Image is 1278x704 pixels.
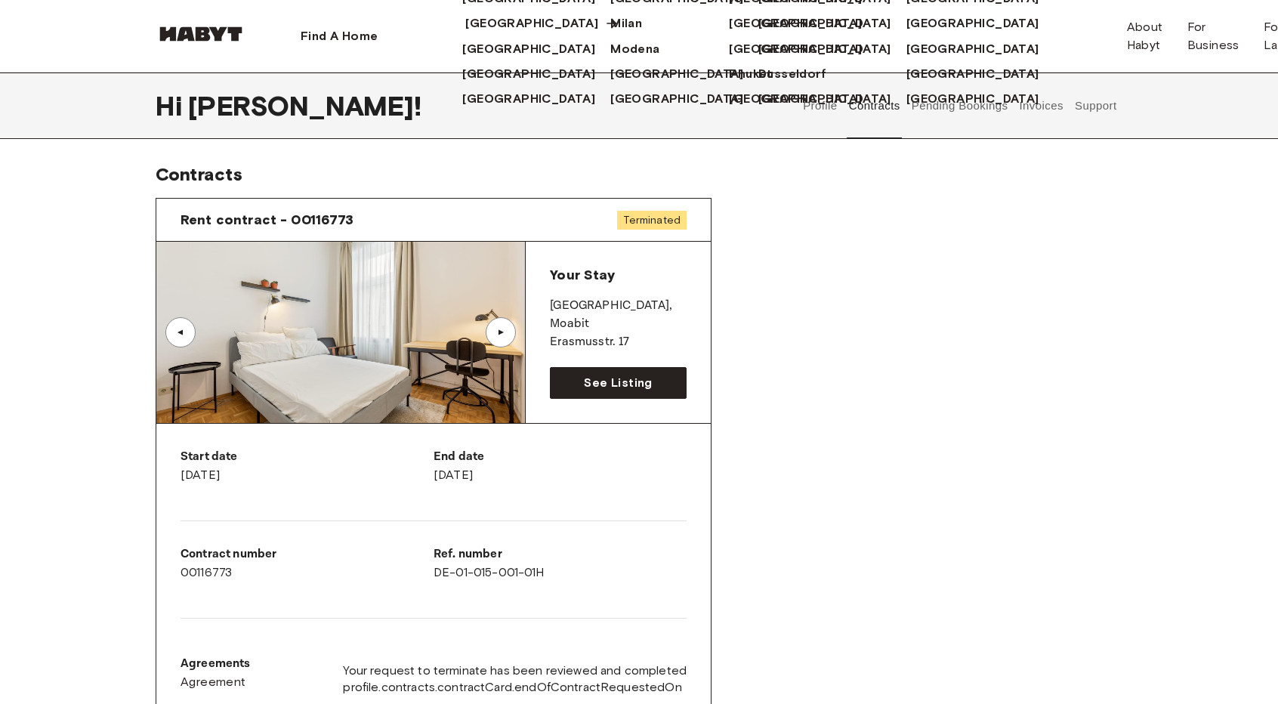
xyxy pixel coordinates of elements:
a: About Habyt [1115,12,1175,60]
a: Agreement [181,673,251,691]
span: About Habyt [1127,18,1163,54]
span: [GEOGRAPHIC_DATA] [465,14,598,32]
span: [GEOGRAPHIC_DATA] [729,90,862,108]
a: [GEOGRAPHIC_DATA] [906,40,1054,58]
div: ▲ [173,328,188,337]
span: Agreement [181,673,246,691]
a: [GEOGRAPHIC_DATA] [906,14,1054,32]
div: 00116773 [181,545,434,582]
span: Dusseldorf [758,65,826,83]
p: Agreements [181,655,251,673]
p: [GEOGRAPHIC_DATA] , Moabit [550,297,687,333]
a: For Business [1175,12,1252,60]
button: Find A Home [289,21,390,51]
a: [GEOGRAPHIC_DATA] [729,14,877,32]
div: [DATE] [434,448,687,484]
p: Start date [181,448,434,466]
a: [GEOGRAPHIC_DATA] [729,40,877,58]
a: [GEOGRAPHIC_DATA] [610,90,758,108]
a: [GEOGRAPHIC_DATA] [906,90,1054,108]
a: Phuket [729,65,787,83]
span: See Listing [584,374,652,392]
img: Image of the room [156,242,525,423]
a: Dusseldorf [758,65,841,83]
a: See Listing [550,367,687,399]
span: [GEOGRAPHIC_DATA] [462,65,595,83]
span: Phuket [729,65,772,83]
span: [GEOGRAPHIC_DATA] [610,65,743,83]
a: [GEOGRAPHIC_DATA] [610,65,758,83]
span: [GEOGRAPHIC_DATA] [906,40,1039,58]
span: Your Stay [550,267,614,283]
span: [GEOGRAPHIC_DATA] [610,90,743,108]
span: [GEOGRAPHIC_DATA] [462,90,595,108]
a: [GEOGRAPHIC_DATA] [465,14,613,32]
span: Find A Home [301,27,378,45]
span: [GEOGRAPHIC_DATA] [462,40,595,58]
span: Terminated [617,211,687,230]
a: [GEOGRAPHIC_DATA] [729,90,877,108]
span: Contracts [156,163,242,185]
p: End date [434,448,687,466]
a: Milan [610,14,657,32]
span: For Business [1187,18,1239,54]
p: Erasmusstr. 17 [550,333,687,351]
span: [GEOGRAPHIC_DATA] [729,40,862,58]
span: profile.contracts.contractCard.endOfContractRequestedOn [343,679,687,696]
span: Rent contract - 00116773 [181,211,354,229]
span: Your request to terminate has been reviewed and completed [343,662,687,679]
span: [GEOGRAPHIC_DATA] [906,65,1039,83]
img: Habyt [156,26,246,42]
p: Ref. number [434,545,687,564]
a: [GEOGRAPHIC_DATA] [462,90,610,108]
div: [DATE] [181,448,434,484]
a: Modena [610,40,674,58]
a: [GEOGRAPHIC_DATA] [462,65,610,83]
a: [GEOGRAPHIC_DATA] [462,40,610,58]
span: [GEOGRAPHIC_DATA] [906,90,1039,108]
span: Modena [610,40,659,58]
p: Contract number [181,545,434,564]
div: ▲ [493,328,508,337]
a: [GEOGRAPHIC_DATA] [906,65,1054,83]
div: DE-01-015-001-01H [434,545,687,582]
span: [GEOGRAPHIC_DATA] [906,14,1039,32]
span: Milan [610,14,642,32]
span: [GEOGRAPHIC_DATA] [729,14,862,32]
